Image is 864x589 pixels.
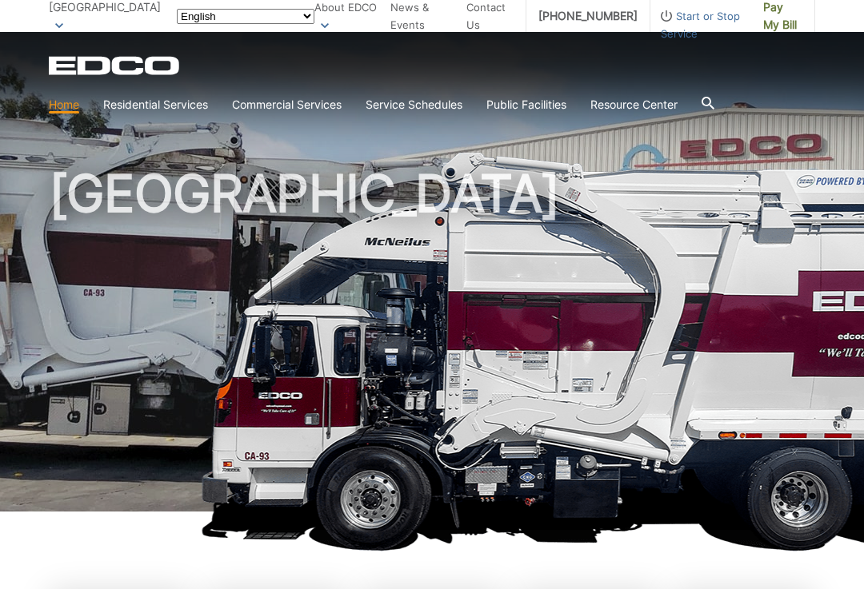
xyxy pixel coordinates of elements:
a: Public Facilities [486,96,566,113]
select: Select a language [177,9,314,24]
a: Commercial Services [232,96,342,113]
a: Service Schedules [366,96,462,113]
a: Home [49,96,79,113]
h1: [GEOGRAPHIC_DATA] [49,168,815,519]
a: Residential Services [103,96,208,113]
a: EDCD logo. Return to the homepage. [49,56,182,75]
a: Resource Center [590,96,678,113]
